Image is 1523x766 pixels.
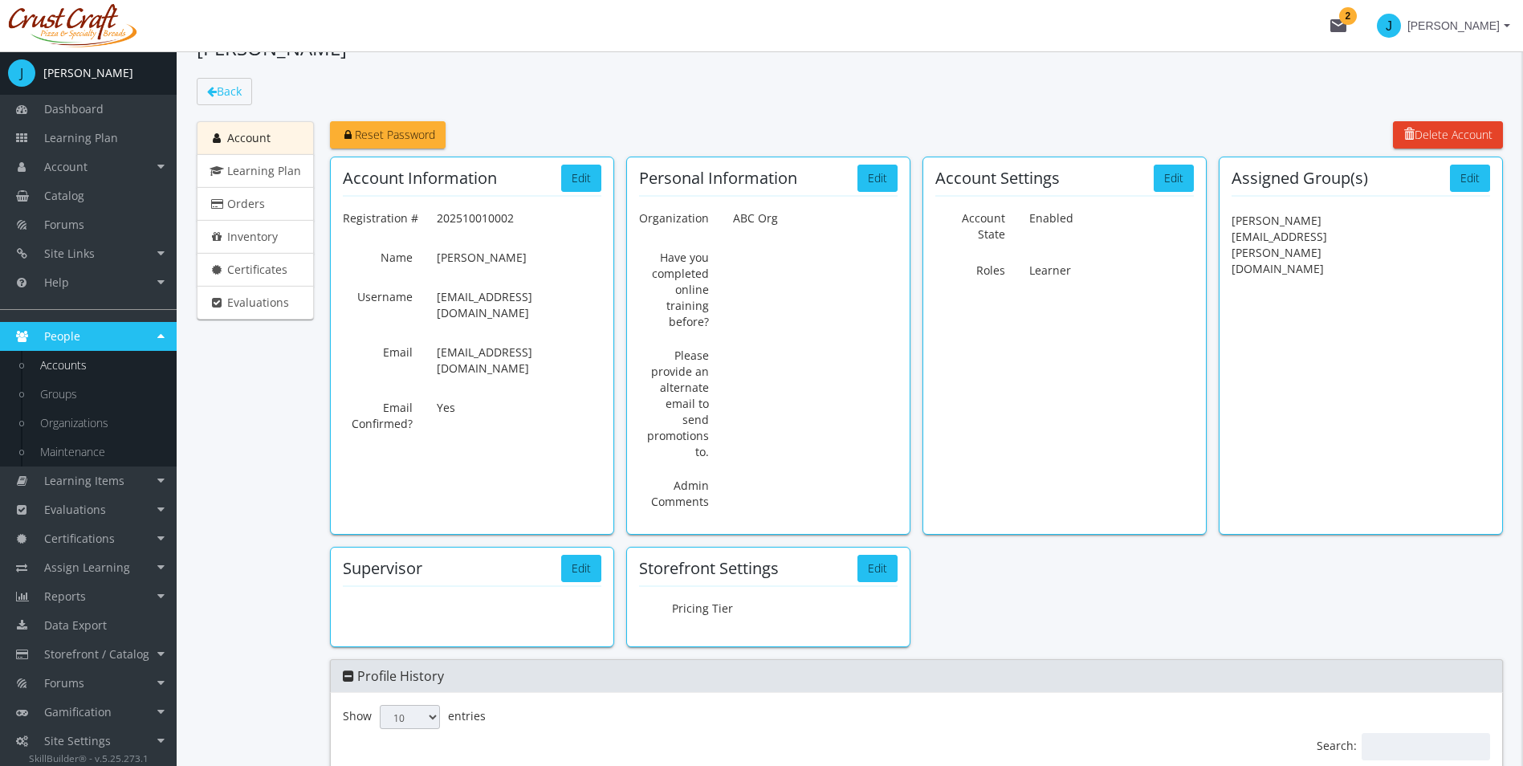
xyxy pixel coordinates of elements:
span: Certifications [44,531,115,546]
label: Organization [627,205,721,226]
small: SkillBuilder® - v.5.25.273.1 [29,752,149,764]
a: Groups [24,380,177,409]
h2: Assigned Group(s) [1232,169,1368,187]
input: Search: [1362,733,1490,760]
span: Learner [1029,263,1071,278]
button: Edit [1450,165,1490,192]
span: Certificates [227,262,287,277]
button: Edit [857,555,898,582]
p: 202510010002 [437,205,601,232]
h2: Account Information [343,169,497,187]
p: [EMAIL_ADDRESS][DOMAIN_NAME] [437,339,601,382]
a: Accounts [24,351,177,380]
button: Edit [561,555,601,582]
span: J [1377,14,1401,38]
a: Orders [197,187,314,221]
button: Edit [857,165,898,192]
label: Show entries [343,705,486,729]
span: Learning Plan [44,130,118,145]
span: Evaluations [227,295,289,310]
i: Learning Plan [210,165,224,177]
span: J [8,59,35,87]
p: [PERSON_NAME] [437,244,601,271]
span: Evaluations [44,502,106,517]
label: Roles [923,255,1017,279]
button: Edit [1154,165,1194,192]
label: Name [331,244,425,266]
i: Evaluations [210,297,224,308]
label: Admin Comments [627,472,721,510]
span: Learning Plan [227,163,301,178]
h2: Account Settings [935,169,1060,187]
a: Back [197,78,252,105]
span: Dashboard [44,101,104,116]
div: [PERSON_NAME] [43,65,133,81]
span: Learning Items [44,473,124,488]
h2: Supervisor [343,560,422,577]
p: [EMAIL_ADDRESS][DOMAIN_NAME] [437,283,601,327]
span: Orders [227,196,265,211]
span: Account [227,130,271,145]
li: [PERSON_NAME][EMAIL_ADDRESS][PERSON_NAME][DOMAIN_NAME] [1220,205,1396,285]
p: ABC Org [733,205,898,232]
h2: Storefront Settings [639,560,779,577]
label: Account State [923,205,1017,242]
span: Inventory [227,229,278,244]
select: Showentries [380,705,440,729]
span: Help [44,275,69,290]
i: Inventory [210,231,224,242]
span: Catalog [44,188,84,203]
label: Have you completed online training before? [627,244,721,330]
span: Profile History [357,667,444,685]
i: Account [210,132,224,144]
label: Search: [1317,733,1490,760]
span: Storefront / Catalog [44,646,149,662]
a: Organizations [24,409,177,438]
span: Gamification [44,704,112,719]
label: Registration # [331,205,425,226]
i: Certificates [210,264,224,275]
mat-icon: mail [1329,16,1348,35]
label: Please provide an alternate email to send promotions to. [627,342,721,460]
a: Evaluations [197,286,314,320]
a: Inventory [197,220,314,254]
a: Account [197,121,314,155]
label: Username [331,283,425,305]
label: Email Confirmed? [331,394,425,432]
label: Email [331,339,425,361]
span: Back [217,84,242,99]
a: Learning Plan [197,154,314,188]
h2: Personal Information [639,169,797,187]
span: Reset Password [340,127,435,142]
span: Forums [44,675,84,691]
span: Assign Learning [44,560,130,575]
label: Pricing Tier [627,595,745,617]
span: Delete Account [1403,127,1492,142]
span: Account [44,159,88,174]
p: Yes [437,394,601,422]
span: Site Links [44,246,95,261]
span: Reports [44,589,86,604]
i: Orders [210,198,224,210]
span: People [44,328,80,344]
span: Forums [44,217,84,232]
a: Certificates [197,253,314,287]
p: Enabled [1029,205,1194,232]
button: Edit [561,165,601,192]
span: [PERSON_NAME] [1407,11,1500,40]
span: Data Export [44,617,107,633]
a: Maintenance [24,438,177,467]
span: Site Settings [44,733,111,748]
